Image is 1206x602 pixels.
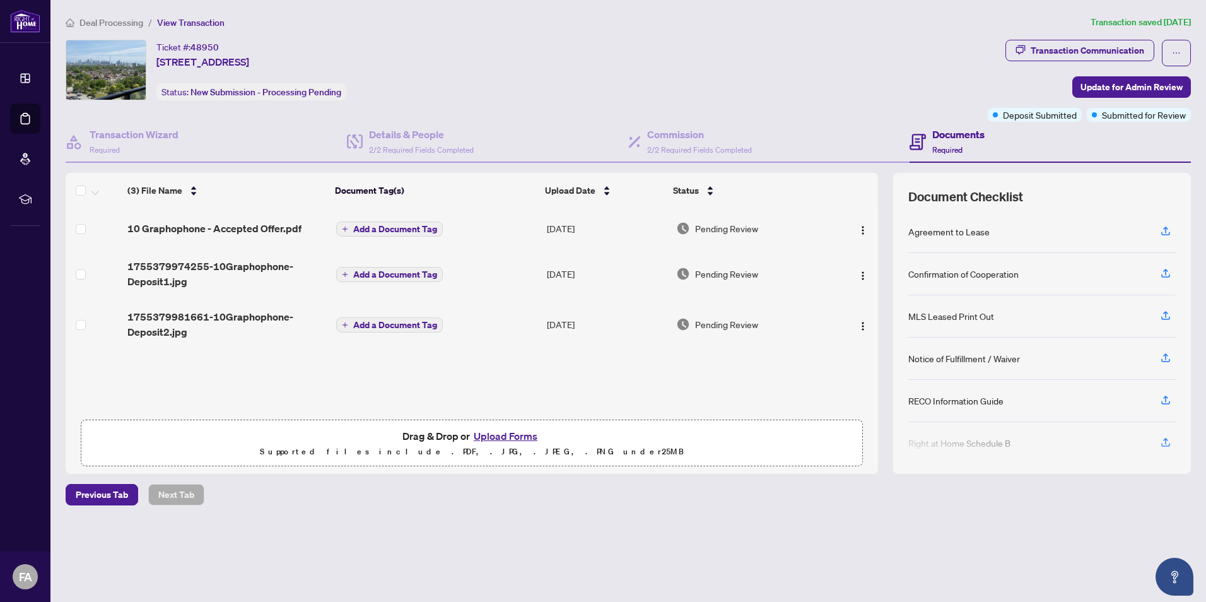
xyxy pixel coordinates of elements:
button: Add a Document Tag [336,317,443,333]
td: [DATE] [542,208,671,249]
span: Pending Review [695,221,758,235]
span: Required [932,145,963,155]
div: Notice of Fulfillment / Waiver [908,351,1020,365]
span: Pending Review [695,267,758,281]
button: Add a Document Tag [336,266,443,283]
span: Add a Document Tag [353,270,437,279]
span: Update for Admin Review [1080,77,1183,97]
span: plus [342,226,348,232]
img: Logo [858,321,868,331]
img: Logo [858,271,868,281]
span: FA [19,568,32,586]
span: Required [90,145,120,155]
div: Confirmation of Cooperation [908,267,1019,281]
div: RECO Information Guide [908,394,1004,408]
button: Add a Document Tag [336,317,443,333]
td: [DATE] [542,249,671,299]
div: Right at Home Schedule B [908,436,1010,450]
article: Transaction saved [DATE] [1091,15,1191,30]
span: 2/2 Required Fields Completed [369,145,474,155]
button: Logo [853,314,873,334]
span: Status [673,184,699,198]
img: Document Status [676,317,690,331]
div: Status: [156,83,346,100]
span: (3) File Name [127,184,182,198]
div: Ticket #: [156,40,219,54]
span: plus [342,271,348,278]
img: Document Status [676,267,690,281]
span: 1755379974255-10Graphophone-Deposit1.jpg [127,259,326,289]
span: home [66,18,74,27]
span: 2/2 Required Fields Completed [647,145,752,155]
th: (3) File Name [122,173,331,208]
span: 48950 [190,42,219,53]
div: MLS Leased Print Out [908,309,994,323]
span: Submitted for Review [1102,108,1186,122]
td: [DATE] [542,299,671,350]
span: ellipsis [1172,49,1181,57]
span: Pending Review [695,317,758,331]
span: Add a Document Tag [353,321,437,329]
span: Deposit Submitted [1003,108,1077,122]
span: Add a Document Tag [353,225,437,233]
span: Deal Processing [79,17,143,28]
span: View Transaction [157,17,225,28]
img: Logo [858,225,868,235]
p: Supported files include .PDF, .JPG, .JPEG, .PNG under 25 MB [89,444,855,459]
span: 10 Graphophone - Accepted Offer.pdf [127,221,301,236]
span: Drag & Drop orUpload FormsSupported files include .PDF, .JPG, .JPEG, .PNG under25MB [81,420,862,467]
h4: Details & People [369,127,474,142]
button: Add a Document Tag [336,221,443,237]
button: Update for Admin Review [1072,76,1191,98]
img: Document Status [676,221,690,235]
span: plus [342,322,348,328]
button: Previous Tab [66,484,138,505]
th: Document Tag(s) [330,173,540,208]
th: Upload Date [540,173,669,208]
span: Previous Tab [76,485,128,505]
span: New Submission - Processing Pending [190,86,341,98]
span: Document Checklist [908,188,1023,206]
button: Add a Document Tag [336,267,443,282]
span: [STREET_ADDRESS] [156,54,249,69]
span: Upload Date [545,184,595,198]
span: 1755379981661-10Graphophone-Deposit2.jpg [127,309,326,339]
h4: Commission [647,127,752,142]
button: Logo [853,264,873,284]
img: logo [10,9,40,33]
button: Next Tab [148,484,204,505]
div: Transaction Communication [1031,40,1144,61]
h4: Transaction Wizard [90,127,179,142]
button: Open asap [1156,558,1193,596]
th: Status [668,173,829,208]
span: Drag & Drop or [402,428,541,444]
h4: Documents [932,127,985,142]
button: Upload Forms [470,428,541,444]
li: / [148,15,152,30]
button: Transaction Communication [1005,40,1154,61]
button: Logo [853,218,873,239]
div: Agreement to Lease [908,225,990,239]
img: IMG-W12231000_1.jpg [66,40,146,100]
